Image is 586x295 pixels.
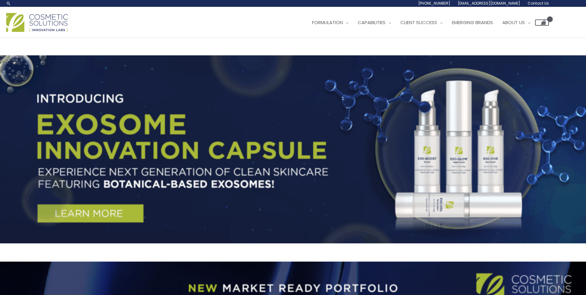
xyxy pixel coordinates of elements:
[447,13,498,32] a: Emerging Brands
[6,1,11,6] a: Search icon link
[307,13,353,32] a: Formulation
[535,19,549,26] a: View Shopping Cart, empty
[396,13,447,32] a: Client Success
[6,13,68,32] img: Cosmetic Solutions Logo
[502,19,525,26] span: About Us
[418,1,450,6] span: [PHONE_NUMBER]
[400,19,437,26] span: Client Success
[312,19,343,26] span: Formulation
[358,19,386,26] span: Capabilities
[458,1,520,6] span: [EMAIL_ADDRESS][DOMAIN_NAME]
[452,19,493,26] span: Emerging Brands
[353,13,396,32] a: Capabilities
[303,13,549,32] nav: Site Navigation
[498,13,535,32] a: About Us
[528,1,549,6] span: Contact Us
